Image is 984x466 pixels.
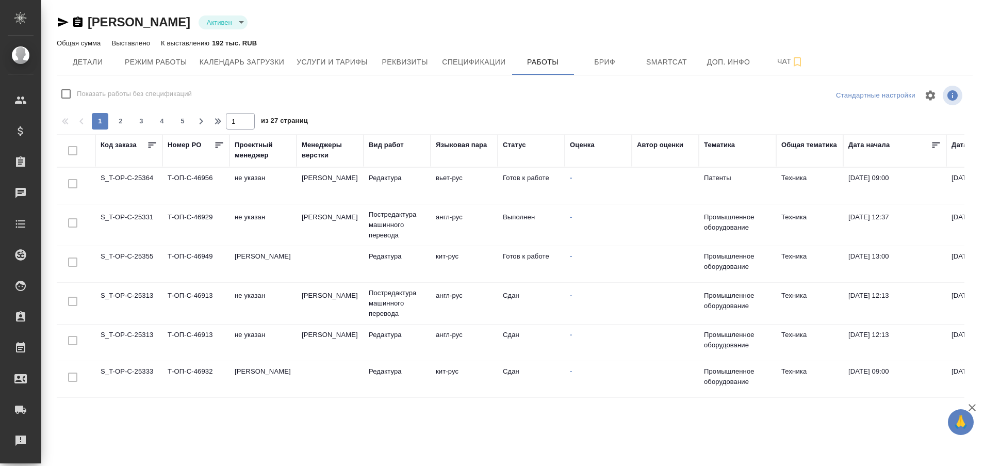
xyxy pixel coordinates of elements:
td: Готов к работе [498,168,565,204]
p: Промышленное оборудование [704,291,771,311]
span: Работы [518,56,568,69]
div: Проектный менеджер [235,140,291,160]
a: - [570,367,572,375]
td: Т-ОП-С-46929 [162,207,229,243]
div: Автор оценки [637,140,683,150]
td: Техника [776,168,843,204]
div: Вид работ [369,140,404,150]
span: 4 [154,116,170,126]
td: S_T-OP-C-25355 [95,246,162,282]
td: англ-рус [431,325,498,361]
button: 2 [112,113,129,130]
td: Техника [776,361,843,397]
a: - [570,174,572,182]
td: вьет-рус [431,168,498,204]
td: Сдан [498,325,565,361]
span: Услуги и тарифы [297,56,368,69]
td: Т-ОП-С-46914 [162,398,229,434]
td: кит-рус [431,398,498,434]
span: Бриф [580,56,630,69]
span: 3 [133,116,150,126]
a: - [570,252,572,260]
td: не указан [229,207,297,243]
svg: Подписаться [791,56,803,68]
p: Редактура [369,366,425,377]
td: Сдан [498,285,565,322]
div: split button [833,88,918,104]
span: 2 [112,116,129,126]
td: Т-ОП-С-46913 [162,325,229,361]
p: Постредактура машинного перевода [369,210,425,240]
span: 5 [174,116,191,126]
td: [PERSON_NAME] [297,285,364,322]
td: [PERSON_NAME] [297,168,364,204]
button: 4 [154,113,170,130]
td: Техника [776,246,843,282]
span: Доп. инфо [704,56,753,69]
td: Выполнен [498,398,565,434]
div: Менеджеры верстки [302,140,358,160]
div: Тематика [704,140,735,150]
td: [DATE] 09:00 [843,168,946,204]
div: Общая тематика [781,140,837,150]
p: К выставлению [161,39,212,47]
p: Редактура [369,173,425,183]
div: Номер PO [168,140,201,150]
p: Патенты [704,173,771,183]
td: [PERSON_NAME] [229,246,297,282]
button: Скопировать ссылку для ЯМессенджера [57,16,69,28]
span: Режим работы [125,56,187,69]
button: 🙏 [948,409,974,435]
div: Статус [503,140,526,150]
td: не указан [229,398,297,434]
td: Т-ОП-С-46932 [162,361,229,397]
p: Промышленное оборудование [704,366,771,387]
td: Выполнен [498,207,565,243]
a: [PERSON_NAME] [88,15,190,29]
span: Посмотреть информацию [943,86,964,105]
td: кит-рус [431,361,498,397]
td: S_T-OP-C-25331 [95,207,162,243]
td: S_T-OP-C-25314 [95,398,162,434]
p: Постредактура машинного перевода [369,288,425,319]
div: Код заказа [101,140,137,150]
p: Редактура [369,251,425,262]
td: Т-ОП-С-46956 [162,168,229,204]
td: S_T-OP-C-25364 [95,168,162,204]
td: [DATE] 12:13 [843,325,946,361]
p: Редактура [369,330,425,340]
a: - [570,331,572,339]
span: Детали [63,56,112,69]
div: Активен [199,15,248,29]
span: из 27 страниц [261,115,308,130]
div: Оценка [570,140,595,150]
td: Сдан [498,361,565,397]
td: не указан [229,285,297,322]
td: Техника [776,325,843,361]
div: Дата начала [848,140,890,150]
td: Т-ОП-С-46949 [162,246,229,282]
td: [PERSON_NAME] [229,361,297,397]
span: Реквизиты [380,56,430,69]
td: англ-рус [431,207,498,243]
td: не указан [229,168,297,204]
p: 192 тыс. RUB [212,39,257,47]
td: кит-рус [431,246,498,282]
p: Промышленное оборудование [704,212,771,233]
span: Календарь загрузки [200,56,285,69]
span: Спецификации [442,56,505,69]
button: 3 [133,113,150,130]
td: [DATE] 17:00 [843,398,946,434]
button: Активен [204,18,235,27]
td: Т-ОП-С-46913 [162,285,229,322]
td: Техника [776,398,843,434]
td: Техника [776,207,843,243]
td: Готов к работе [498,246,565,282]
div: Языковая пара [436,140,487,150]
td: S_T-OP-C-25313 [95,285,162,322]
span: 🙏 [952,411,970,433]
td: Техника [776,285,843,322]
td: [DATE] 12:37 [843,207,946,243]
span: Чат [766,55,815,68]
p: Общая сумма [57,39,103,47]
